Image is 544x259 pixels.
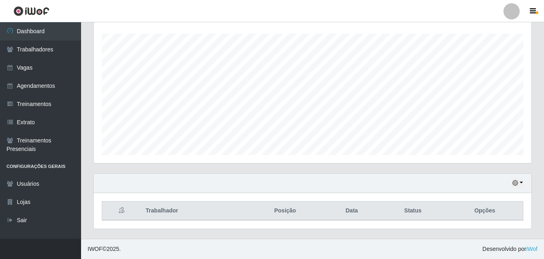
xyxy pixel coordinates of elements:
a: iWof [526,246,538,252]
th: Opções [447,202,523,221]
th: Posição [246,202,324,221]
th: Trabalhador [141,202,246,221]
img: CoreUI Logo [13,6,49,16]
span: © 2025 . [88,245,121,253]
th: Data [324,202,379,221]
span: Desenvolvido por [482,245,538,253]
span: IWOF [88,246,103,252]
th: Status [379,202,446,221]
